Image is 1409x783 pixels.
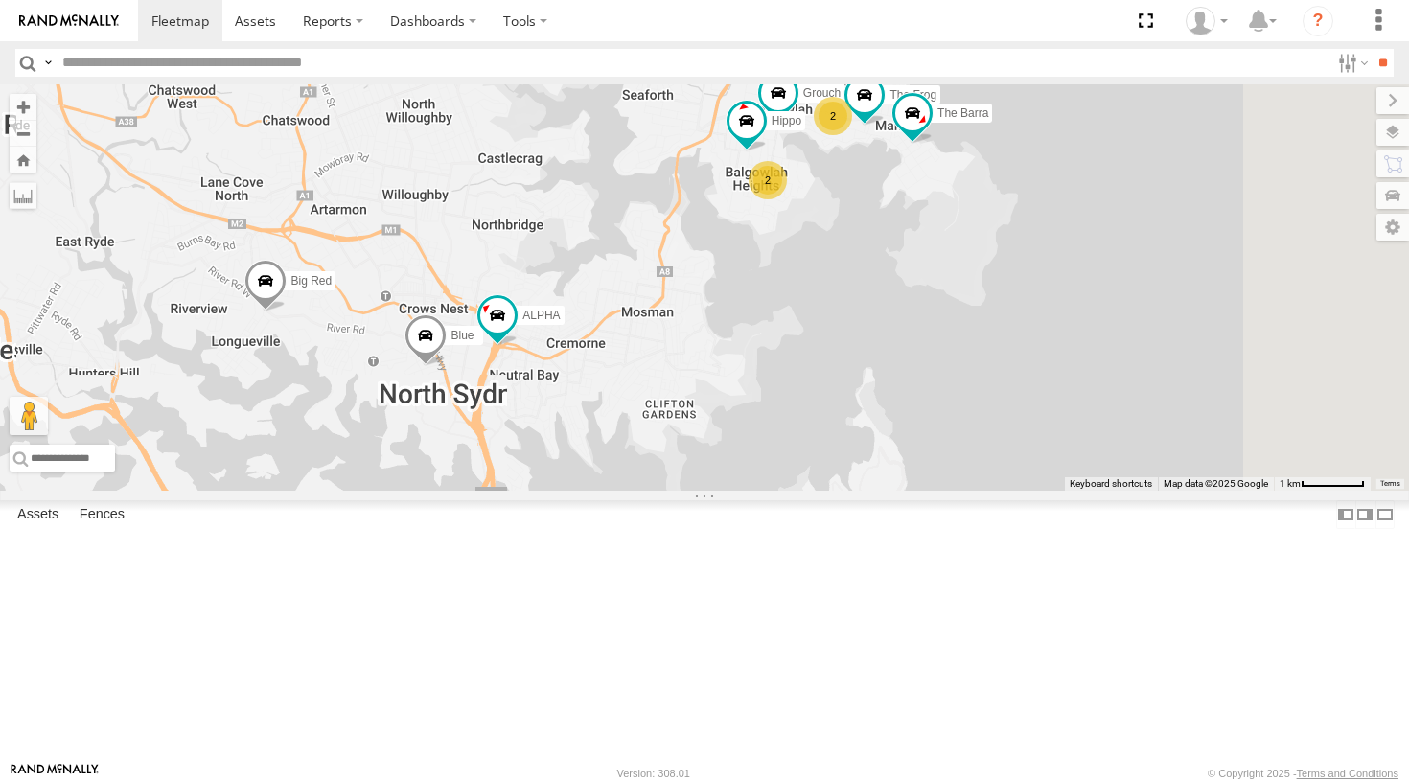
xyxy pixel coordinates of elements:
[290,274,332,288] span: Big Red
[10,397,48,435] button: Drag Pegman onto the map to open Street View
[1274,477,1371,491] button: Map scale: 1 km per 63 pixels
[40,49,56,77] label: Search Query
[450,329,474,342] span: Blue
[617,768,690,779] div: Version: 308.01
[1375,500,1395,528] label: Hide Summary Table
[1336,500,1355,528] label: Dock Summary Table to the Left
[1280,478,1301,489] span: 1 km
[8,501,68,528] label: Assets
[803,86,841,100] span: Grouch
[1380,480,1400,488] a: Terms (opens in new tab)
[11,764,99,783] a: Visit our Website
[937,106,988,120] span: The Barra
[10,147,36,173] button: Zoom Home
[1355,500,1374,528] label: Dock Summary Table to the Right
[10,120,36,147] button: Zoom out
[772,114,801,127] span: Hippo
[1070,477,1152,491] button: Keyboard shortcuts
[1208,768,1398,779] div: © Copyright 2025 -
[814,97,852,135] div: 2
[1164,478,1268,489] span: Map data ©2025 Google
[1179,7,1235,35] div: myBins Admin
[749,161,787,199] div: 2
[522,310,560,323] span: ALPHA
[10,182,36,209] label: Measure
[1303,6,1333,36] i: ?
[10,94,36,120] button: Zoom in
[19,14,119,28] img: rand-logo.svg
[1330,49,1372,77] label: Search Filter Options
[1297,768,1398,779] a: Terms and Conditions
[1376,214,1409,241] label: Map Settings
[889,88,936,102] span: The Frog
[70,501,134,528] label: Fences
